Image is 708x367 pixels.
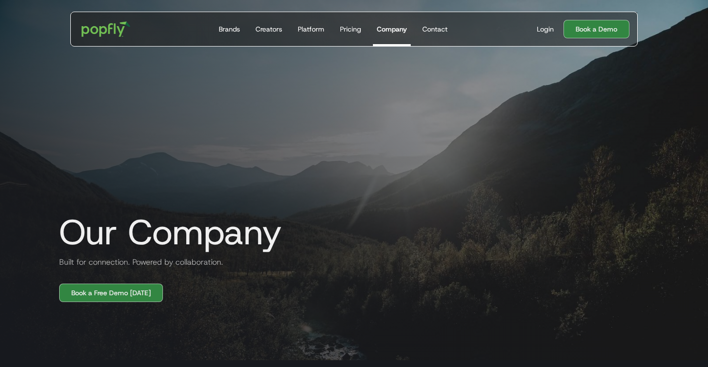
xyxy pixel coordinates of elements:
[377,24,407,34] div: Company
[418,12,451,46] a: Contact
[422,24,448,34] div: Contact
[51,213,282,252] h1: Our Company
[298,24,324,34] div: Platform
[336,12,365,46] a: Pricing
[533,24,558,34] a: Login
[75,15,137,44] a: home
[219,24,240,34] div: Brands
[59,284,163,302] a: Book a Free Demo [DATE]
[537,24,554,34] div: Login
[51,256,223,268] h2: Built for connection. Powered by collaboration.
[215,12,244,46] a: Brands
[340,24,361,34] div: Pricing
[252,12,286,46] a: Creators
[373,12,411,46] a: Company
[563,20,629,38] a: Book a Demo
[256,24,282,34] div: Creators
[294,12,328,46] a: Platform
